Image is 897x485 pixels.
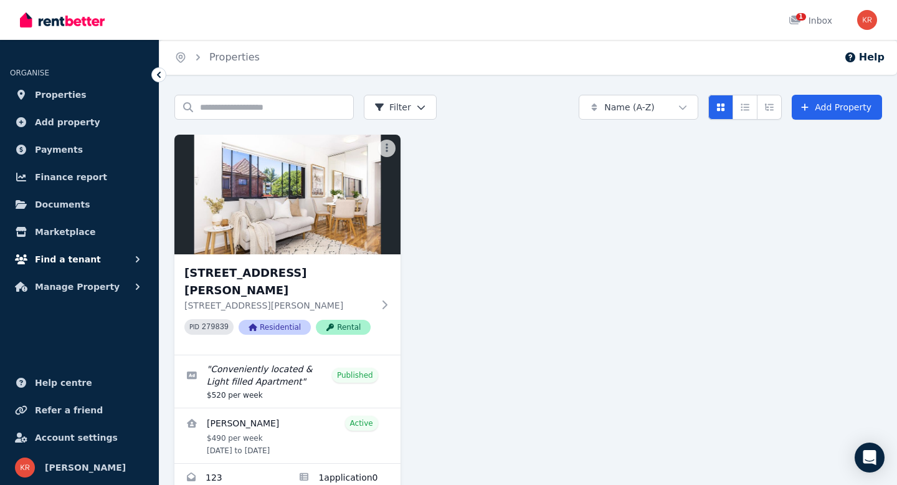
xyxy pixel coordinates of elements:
[209,51,260,63] a: Properties
[35,252,101,267] span: Find a tenant
[239,320,311,335] span: Residential
[35,403,103,418] span: Refer a friend
[733,95,757,120] button: Compact list view
[184,264,373,299] h3: [STREET_ADDRESS][PERSON_NAME]
[316,320,371,335] span: Rental
[364,95,437,120] button: Filter
[45,460,126,475] span: [PERSON_NAME]
[378,140,396,157] button: More options
[174,135,401,254] img: 11/1A Robert Street, Ashfield
[15,458,35,478] img: Karina Reyes
[757,95,782,120] button: Expanded list view
[10,165,149,190] a: Finance report
[579,95,698,120] button: Name (A-Z)
[10,370,149,395] a: Help centre
[10,247,149,272] button: Find a tenant
[374,101,411,113] span: Filter
[189,324,199,330] small: PID
[10,82,149,107] a: Properties
[202,323,229,332] code: 279839
[174,135,401,355] a: 11/1A Robert Street, Ashfield[STREET_ADDRESS][PERSON_NAME][STREET_ADDRESS][PERSON_NAME]PID 279839...
[35,87,87,102] span: Properties
[35,224,95,239] span: Marketplace
[792,95,882,120] a: Add Property
[35,142,83,157] span: Payments
[10,137,149,162] a: Payments
[35,197,90,212] span: Documents
[35,170,107,185] span: Finance report
[10,398,149,423] a: Refer a friend
[35,115,100,130] span: Add property
[10,110,149,135] a: Add property
[20,11,105,29] img: RentBetter
[35,430,118,445] span: Account settings
[708,95,733,120] button: Card view
[159,40,275,75] nav: Breadcrumb
[789,14,832,27] div: Inbox
[174,355,401,408] a: Edit listing: Conveniently located & Light filled Apartment
[10,69,49,77] span: ORGANISE
[796,13,806,21] span: 1
[844,50,885,65] button: Help
[10,425,149,450] a: Account settings
[35,279,120,294] span: Manage Property
[604,101,655,113] span: Name (A-Z)
[10,274,149,299] button: Manage Property
[35,375,92,390] span: Help centre
[857,10,877,30] img: Karina Reyes
[174,408,401,463] a: View details for Lara Ottignon
[10,219,149,244] a: Marketplace
[708,95,782,120] div: View options
[855,443,885,473] div: Open Intercom Messenger
[10,192,149,217] a: Documents
[184,299,373,312] p: [STREET_ADDRESS][PERSON_NAME]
